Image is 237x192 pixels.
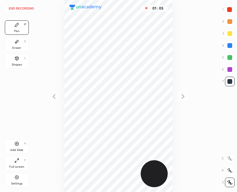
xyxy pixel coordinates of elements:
div: C [222,154,235,163]
div: 01 : 05 [151,6,165,10]
div: F [24,159,26,162]
div: Settings [11,182,22,185]
div: 5 [222,53,235,62]
div: Z [222,178,235,187]
div: 3 [222,29,235,38]
div: X [222,166,235,175]
div: Add Slide [10,149,23,152]
div: E [24,40,26,43]
div: H [24,142,26,145]
button: End recording [5,5,38,12]
div: P [24,23,26,26]
div: Pen [14,30,19,33]
div: Shapes [12,63,22,66]
div: 1 [222,5,234,14]
div: L [24,57,26,60]
div: 4 [222,41,235,50]
div: 7 [222,77,235,86]
div: 6 [222,65,235,74]
img: logo.38c385cc.svg [69,5,102,10]
div: Full screen [9,165,24,168]
div: Eraser [12,46,21,49]
div: 2 [222,17,235,26]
